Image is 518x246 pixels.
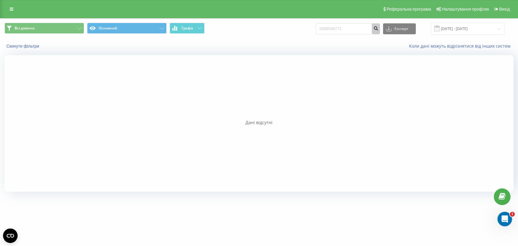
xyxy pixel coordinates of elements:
[409,43,513,49] a: Коли дані можуть відрізнятися вiд інших систем
[510,212,515,217] span: 1
[181,26,193,30] span: Графік
[87,23,167,34] button: Основний
[170,23,205,34] button: Графік
[316,23,380,34] input: Пошук за номером
[3,228,18,243] button: Open CMP widget
[15,26,35,31] span: Всі дзвінки
[442,7,489,12] span: Налаштування профілю
[497,212,512,226] iframe: Intercom live chat
[5,43,42,49] button: Скинути фільтри
[5,23,84,34] button: Всі дзвінки
[383,23,416,34] button: Експорт
[387,7,431,12] span: Реферальна програма
[499,7,510,12] span: Вихід
[5,120,513,126] div: Дані відсутні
